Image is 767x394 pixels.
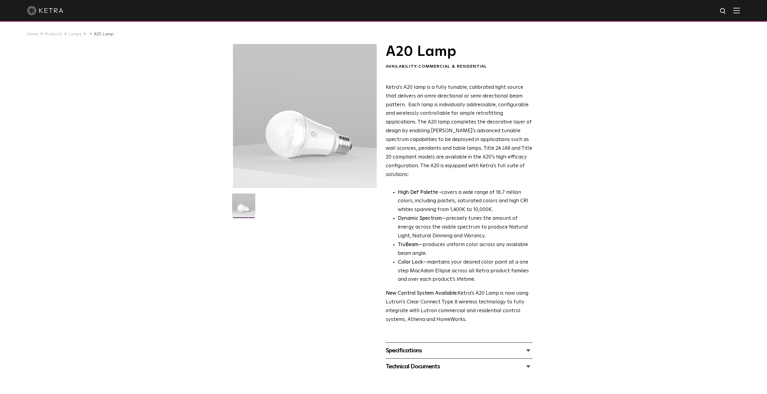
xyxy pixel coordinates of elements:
[386,44,533,59] h1: A20 Lamp
[386,64,533,70] div: Availability:
[398,188,533,215] p: covers a wide range of 16.7 million colors, including pastels, saturated colors and high CRI whit...
[733,8,740,13] img: Hamburger%20Nav.svg
[386,362,533,371] div: Technical Documents
[94,32,114,36] a: A20 Lamp
[386,346,533,355] div: Specifications
[45,32,62,36] a: Products
[398,216,442,221] strong: Dynamic Spectrum
[398,260,423,265] strong: Color Lock
[68,32,82,36] a: Lamps
[386,291,458,296] strong: New Control System Available:
[386,289,533,324] p: Ketra’s A20 Lamp is now using Lutron’s Clear Connect Type X wireless technology to fully integrat...
[418,64,487,69] span: Commercial & Residential
[27,32,39,36] a: Home
[398,214,533,241] li: —precisely tunes the amount of energy across the visible spectrum to produce Natural Light, Natur...
[398,258,533,284] li: —maintains your desired color point at a one step MacAdam Ellipse across all Ketra product famili...
[232,194,255,221] img: A20-Lamp-2021-Web-Square
[719,8,727,15] img: search icon
[398,241,533,258] li: —produces uniform color across any available beam angle.
[27,6,63,15] img: ketra-logo-2019-white
[386,85,532,177] span: Ketra's A20 lamp is a fully tunable, calibrated light source that delivers an omni-directional or...
[398,190,442,195] strong: High Def Palette -
[398,242,419,247] strong: TruBeam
